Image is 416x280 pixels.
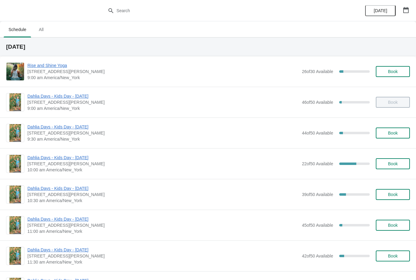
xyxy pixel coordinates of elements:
[302,100,333,105] span: 46 of 50 Available
[27,228,299,234] span: 11:00 am America/New_York
[116,5,312,16] input: Search
[27,198,299,204] span: 10:30 am America/New_York
[27,253,299,259] span: [STREET_ADDRESS][PERSON_NAME]
[302,131,333,135] span: 44 of 50 Available
[27,75,299,81] span: 9:00 am America/New_York
[33,24,49,35] span: All
[388,192,398,197] span: Book
[27,105,299,111] span: 9:00 am America/New_York
[376,250,410,261] button: Book
[27,136,299,142] span: 9:30 am America/New_York
[376,158,410,169] button: Book
[27,191,299,198] span: [STREET_ADDRESS][PERSON_NAME]
[374,8,387,13] span: [DATE]
[9,216,21,234] img: Dahlia Days - Kids Day - Sat Sept 20th | 4 Jacobs Lane, Norwell, MA, USA | 11:00 am America/New_York
[302,223,333,228] span: 45 of 50 Available
[27,130,299,136] span: [STREET_ADDRESS][PERSON_NAME]
[388,161,398,166] span: Book
[302,161,333,166] span: 22 of 50 Available
[6,63,24,80] img: Rise and Shine Yoga | 4 Jacobs Lane Norwell, MA 02061 | 9:00 am America/New_York
[27,62,299,68] span: Rise and Shine Yoga
[27,216,299,222] span: Dahlia Days - Kids Day - [DATE]
[27,259,299,265] span: 11:30 am America/New_York
[388,69,398,74] span: Book
[376,189,410,200] button: Book
[302,254,333,258] span: 42 of 50 Available
[365,5,396,16] button: [DATE]
[376,220,410,231] button: Book
[27,161,299,167] span: [STREET_ADDRESS][PERSON_NAME]
[302,69,333,74] span: 26 of 30 Available
[27,99,299,105] span: [STREET_ADDRESS][PERSON_NAME]
[27,68,299,75] span: [STREET_ADDRESS][PERSON_NAME]
[27,247,299,253] span: Dahlia Days - Kids Day - [DATE]
[376,128,410,138] button: Book
[9,124,21,142] img: Dahlia Days - Kids Day - Sat Sept 20th | 4 Jacobs Lane, Norwell, MA, USA | 9:30 am America/New_York
[9,93,21,111] img: Dahlia Days - Kids Day - Sat Sept 20th | 4 Jacobs Lane, Norwell, MA, USA | 9:00 am America/New_York
[27,185,299,191] span: Dahlia Days - Kids Day - [DATE]
[388,254,398,258] span: Book
[302,192,333,197] span: 39 of 50 Available
[27,124,299,130] span: Dahlia Days - Kids Day - [DATE]
[388,223,398,228] span: Book
[27,93,299,99] span: Dahlia Days - Kids Day - [DATE]
[9,186,21,203] img: Dahlia Days - Kids Day - Sat Sept 20th | 4 Jacobs Lane, Norwell, MA, USA | 10:30 am America/New_York
[6,44,410,50] h2: [DATE]
[376,66,410,77] button: Book
[4,24,31,35] span: Schedule
[27,167,299,173] span: 10:00 am America/New_York
[9,247,21,265] img: Dahlia Days - Kids Day - Sat Sept 20th | 4 Jacobs Lane, Norwell, MA, USA | 11:30 am America/New_York
[388,131,398,135] span: Book
[27,155,299,161] span: Dahlia Days - Kids Day - [DATE]
[27,222,299,228] span: [STREET_ADDRESS][PERSON_NAME]
[9,155,21,173] img: Dahlia Days - Kids Day - Sat Sept 20th | 4 Jacobs Lane, Norwell, MA, USA | 10:00 am America/New_York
